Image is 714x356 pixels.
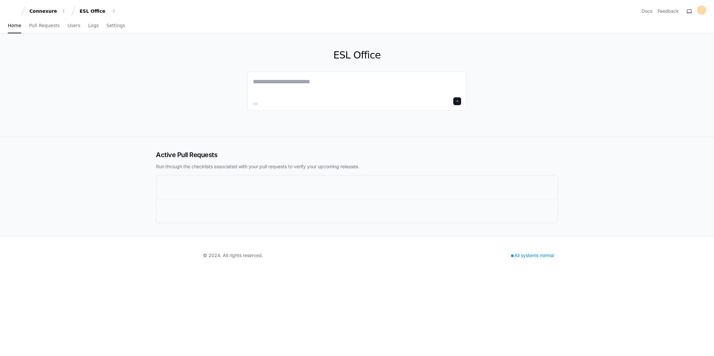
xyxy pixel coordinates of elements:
button: Feedback [658,8,679,14]
span: Settings [106,24,125,27]
a: Users [68,18,80,33]
span: Logs [88,24,99,27]
span: Home [8,24,21,27]
div: Connexure [29,8,57,14]
h1: ESL Office [247,49,467,61]
h2: Active Pull Requests [156,150,558,159]
div: All systems normal [507,251,558,260]
button: Connexure [27,5,69,17]
a: Logs [88,18,99,33]
div: ESL Office [80,8,108,14]
a: Docs [642,8,652,14]
a: Home [8,18,21,33]
a: Settings [106,18,125,33]
p: Run through the checklists associated with your pull requests to verify your upcoming releases. [156,163,558,170]
div: © 2024. All rights reserved. [203,252,263,259]
button: ESL Office [77,5,119,17]
span: Users [68,24,80,27]
a: Pull Requests [29,18,59,33]
span: Pull Requests [29,24,59,27]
